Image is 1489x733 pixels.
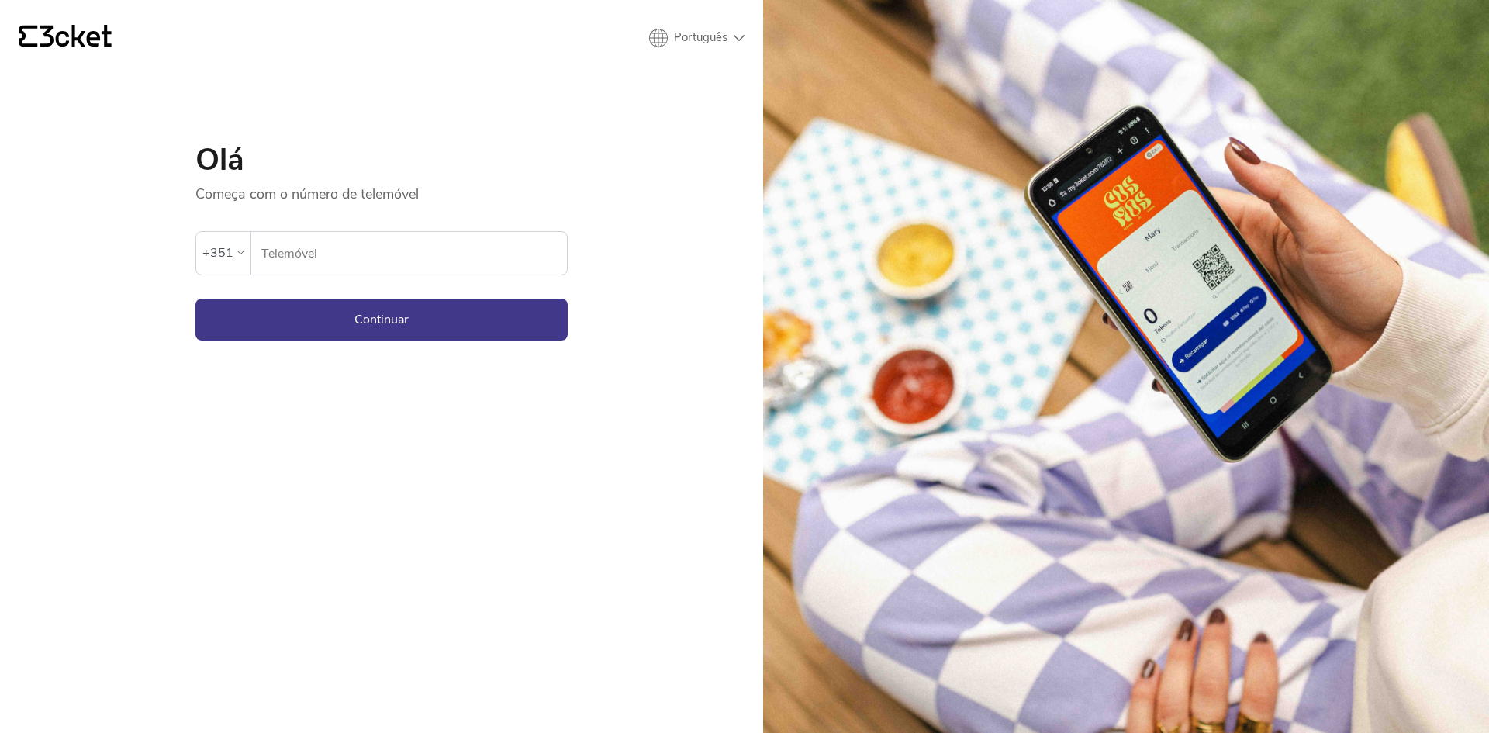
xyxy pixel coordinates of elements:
[251,232,567,275] label: Telemóvel
[195,175,568,203] p: Começa com o número de telemóvel
[19,25,112,51] a: {' '}
[195,144,568,175] h1: Olá
[195,299,568,341] button: Continuar
[202,241,233,265] div: +351
[261,232,567,275] input: Telemóvel
[19,26,37,47] g: {' '}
